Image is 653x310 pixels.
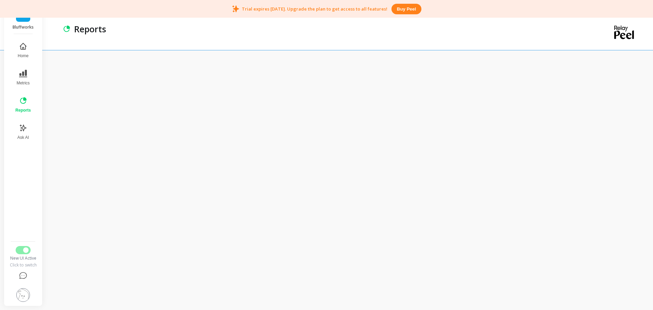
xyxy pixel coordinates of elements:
[11,25,36,30] p: Bluffworks
[9,256,37,261] div: New UI Active
[9,284,37,306] button: Settings
[16,246,31,254] button: Switch to Legacy UI
[11,120,35,144] button: Ask AI
[9,262,37,268] div: Click to switch
[9,268,37,284] button: Help
[57,47,639,296] iframe: Omni Embed
[18,53,29,59] span: Home
[17,135,29,140] span: Ask AI
[11,93,35,117] button: Reports
[15,108,31,113] span: Reports
[11,38,35,63] button: Home
[17,80,30,86] span: Metrics
[391,4,421,14] button: Buy peel
[74,23,106,35] p: Reports
[242,6,387,12] p: Trial expires [DATE]. Upgrade the plan to get access to all features!
[11,65,35,90] button: Metrics
[16,288,30,302] img: profile picture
